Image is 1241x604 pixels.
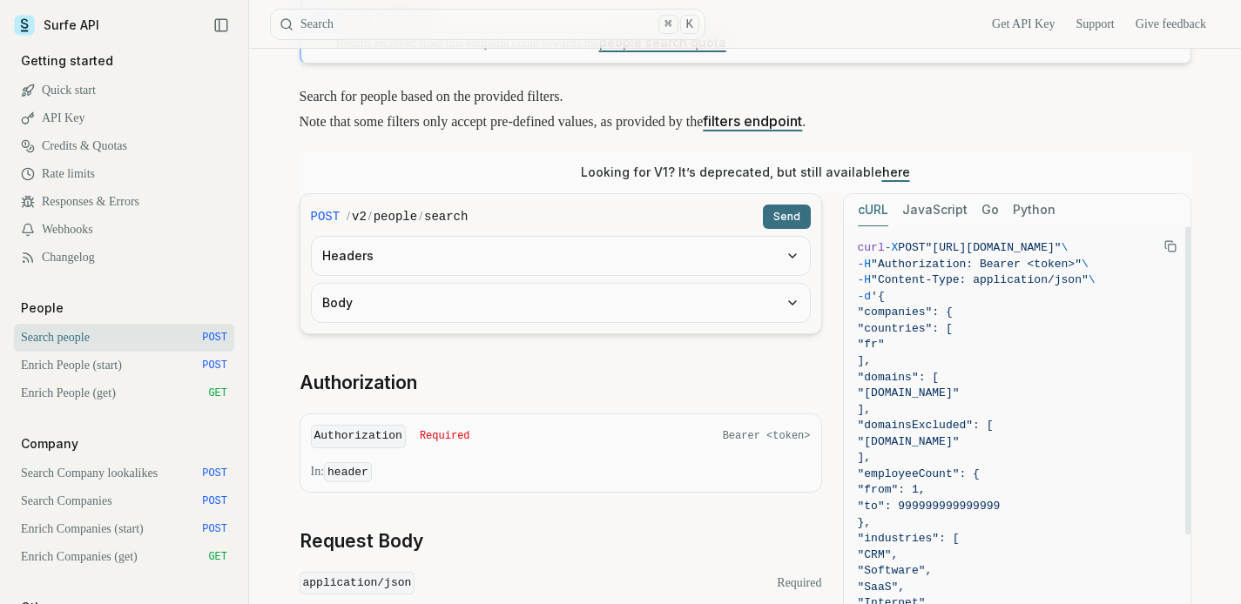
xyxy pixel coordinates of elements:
[858,548,899,561] span: "CRM",
[312,284,810,322] button: Body
[858,516,872,529] span: },
[1062,241,1069,254] span: \
[858,338,885,351] span: "fr"
[14,52,120,70] p: Getting started
[270,9,705,40] button: Search⌘K
[312,237,810,275] button: Headers
[871,258,1082,271] span: "Authorization: Bearer <token>"
[14,324,234,352] a: Search people POST
[14,487,234,515] a: Search Companies POST
[858,403,872,416] span: ],
[858,581,906,594] span: "SaaS",
[14,379,234,407] a: Enrich People (get) GET
[858,258,872,271] span: -H
[858,532,960,545] span: "industries": [
[420,429,470,443] span: Required
[424,208,468,225] code: search
[14,12,99,38] a: Surfe API
[1013,194,1056,226] button: Python
[581,164,910,181] p: Looking for V1? It’s deprecated, but still available
[858,290,872,303] span: -d
[14,77,234,104] a: Quick start
[14,515,234,543] a: Enrich Companies (start) POST
[858,305,953,319] span: "companies": {
[14,216,234,244] a: Webhooks
[208,386,227,400] span: GET
[300,84,1191,134] p: Search for people based on the provided filters. Note that some filters only accept pre-defined v...
[14,244,234,272] a: Changelog
[202,494,227,508] span: POST
[858,435,960,448] span: "[DOMAIN_NAME]"
[300,572,415,595] code: application/json
[858,371,940,384] span: "domains": [
[311,208,341,225] span: POST
[14,299,71,317] p: People
[300,371,417,395] a: Authorization
[926,241,1062,254] span: "[URL][DOMAIN_NAME]"
[14,104,234,132] a: API Key
[703,112,802,130] a: filters endpoint
[871,290,885,303] span: '{
[14,188,234,216] a: Responses & Errors
[658,15,678,34] kbd: ⌘
[1136,16,1206,33] a: Give feedback
[202,522,227,536] span: POST
[858,419,994,432] span: "domainsExcluded": [
[858,194,888,226] button: cURL
[14,132,234,160] a: Credits & Quotas
[311,425,406,448] code: Authorization
[858,322,953,335] span: "countries": [
[885,241,899,254] span: -X
[324,462,372,482] code: header
[202,359,227,372] span: POST
[981,194,999,226] button: Go
[858,354,872,367] span: ],
[14,543,234,571] a: Enrich Companies (get) GET
[1082,258,1089,271] span: \
[858,386,960,399] span: "[DOMAIN_NAME]"
[882,164,910,179] a: here
[763,205,811,229] button: Send
[311,463,811,481] p: In:
[202,331,227,345] span: POST
[419,208,422,225] span: /
[202,466,227,480] span: POST
[902,194,968,226] button: JavaScript
[858,500,1001,513] span: "to": 999999999999999
[208,550,227,564] span: GET
[14,435,85,453] p: Company
[14,460,234,487] a: Search Company lookalikes POST
[1076,16,1114,33] a: Support
[347,208,350,225] span: /
[858,564,933,577] span: "Software",
[858,483,926,496] span: "from": 1,
[871,273,1089,286] span: "Content-Type: application/json"
[1089,273,1096,286] span: \
[898,241,925,254] span: POST
[300,529,423,554] a: Request Body
[14,352,234,379] a: Enrich People (start) POST
[858,273,872,286] span: -H
[208,12,234,38] button: Collapse Sidebar
[858,467,980,480] span: "employeeCount": {
[1157,233,1184,259] button: Copy Text
[992,16,1055,33] a: Get API Key
[723,429,811,443] span: Bearer <token>
[777,574,821,592] span: Required
[858,241,885,254] span: curl
[368,208,372,225] span: /
[352,208,367,225] code: v2
[374,208,417,225] code: people
[858,451,872,464] span: ],
[680,15,699,34] kbd: K
[14,160,234,188] a: Rate limits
